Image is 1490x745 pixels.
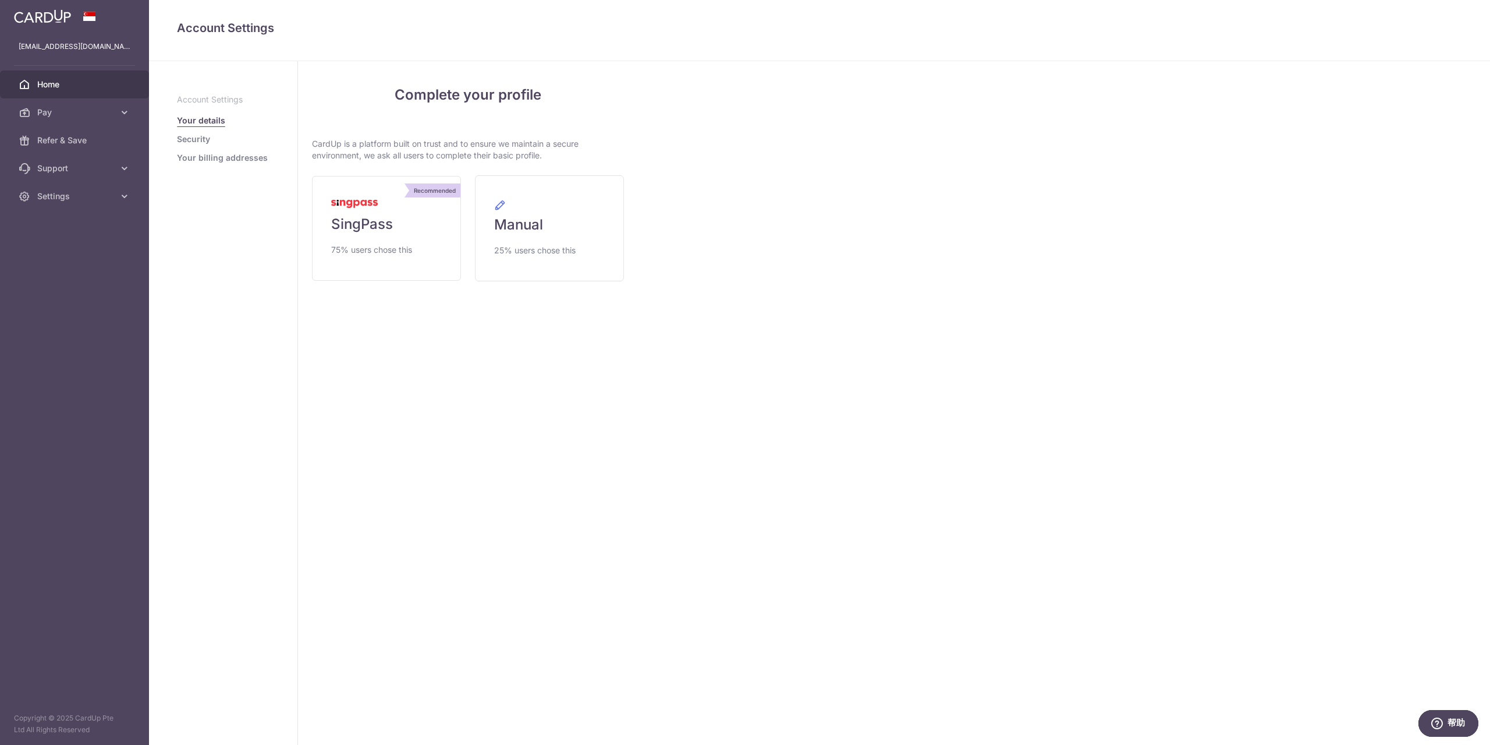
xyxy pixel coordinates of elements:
a: Recommended SingPass 75% users chose this [312,176,461,281]
h4: Account Settings [177,19,1462,37]
p: CardUp is a platform built on trust and to ensure we maintain a secure environment, we ask all us... [312,138,624,161]
p: Account Settings [177,94,269,105]
iframe: 打开一个小组件，您可以在其中找到更多信息 [1418,710,1478,739]
span: 75% users chose this [331,243,412,257]
span: Refer & Save [37,135,114,146]
h4: Complete your profile [312,84,624,105]
a: Manual 25% users chose this [475,175,624,281]
span: 25% users chose this [494,243,576,257]
span: 帮助 [30,8,48,19]
p: [EMAIL_ADDRESS][DOMAIN_NAME] [19,41,130,52]
a: Your billing addresses [177,152,268,164]
span: Pay [37,107,114,118]
span: SingPass [331,215,393,234]
a: Your details [177,115,225,126]
span: Support [37,163,114,174]
div: Recommended [409,183,460,197]
a: Security [177,133,210,145]
span: Manual [494,216,543,234]
span: Settings [37,190,114,202]
img: CardUp [14,9,71,23]
img: MyInfoLogo [331,200,378,208]
span: Home [37,79,114,90]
